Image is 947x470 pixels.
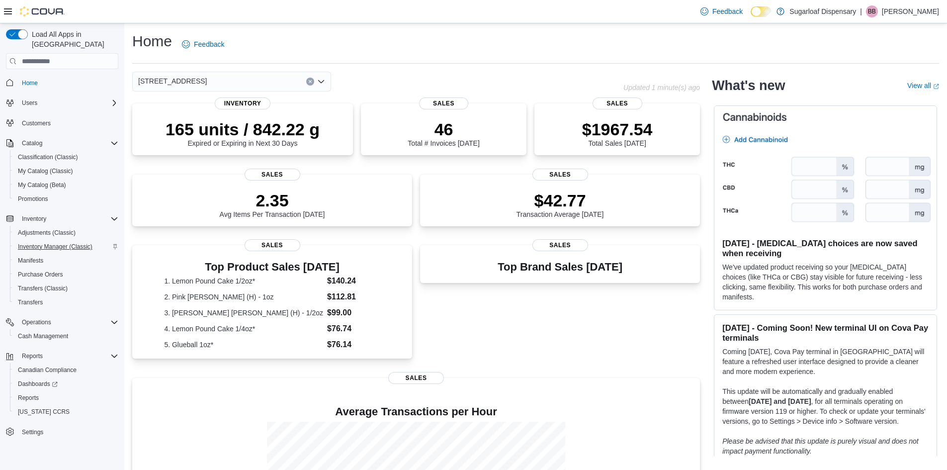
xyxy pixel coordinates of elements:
[14,179,118,191] span: My Catalog (Beta)
[18,316,118,328] span: Operations
[14,392,118,404] span: Reports
[14,193,52,205] a: Promotions
[532,239,588,251] span: Sales
[712,78,785,94] h2: What's new
[306,78,314,86] button: Clear input
[2,349,122,363] button: Reports
[14,378,118,390] span: Dashboards
[10,178,122,192] button: My Catalog (Beta)
[408,119,479,139] p: 46
[18,97,41,109] button: Users
[10,150,122,164] button: Classification (Classic)
[18,137,46,149] button: Catalog
[14,282,72,294] a: Transfers (Classic)
[14,296,47,308] a: Transfers
[18,284,68,292] span: Transfers (Classic)
[623,84,700,92] p: Updated 1 minute(s) ago
[14,193,118,205] span: Promotions
[220,190,325,218] div: Avg Items Per Transaction [DATE]
[419,97,469,109] span: Sales
[28,29,118,49] span: Load All Apps in [GEOGRAPHIC_DATA]
[2,425,122,439] button: Settings
[327,291,380,303] dd: $112.81
[18,426,118,438] span: Settings
[866,5,878,17] div: Brandon Bade
[22,99,37,107] span: Users
[164,292,323,302] dt: 2. Pink [PERSON_NAME] (H) - 1oz
[749,397,811,405] strong: [DATE] and [DATE]
[18,137,118,149] span: Catalog
[18,350,47,362] button: Reports
[722,323,929,343] h3: [DATE] - Coming Soon! New terminal UI on Cova Pay terminals
[18,181,66,189] span: My Catalog (Beta)
[22,79,38,87] span: Home
[164,261,380,273] h3: Top Product Sales [DATE]
[582,119,653,139] p: $1967.54
[18,394,39,402] span: Reports
[14,255,47,267] a: Manifests
[722,347,929,376] p: Coming [DATE], Cova Pay terminal in [GEOGRAPHIC_DATA] will feature a refreshed user interface des...
[14,392,43,404] a: Reports
[14,241,96,253] a: Inventory Manager (Classic)
[10,377,122,391] a: Dashboards
[18,243,92,251] span: Inventory Manager (Classic)
[220,190,325,210] p: 2.35
[532,169,588,181] span: Sales
[498,261,622,273] h3: Top Brand Sales [DATE]
[14,282,118,294] span: Transfers (Classic)
[18,316,55,328] button: Operations
[22,352,43,360] span: Reports
[882,5,939,17] p: [PERSON_NAME]
[166,119,320,139] p: 165 units / 842.22 g
[22,139,42,147] span: Catalog
[10,282,122,295] button: Transfers (Classic)
[517,190,604,210] p: $42.77
[14,296,118,308] span: Transfers
[14,364,118,376] span: Canadian Compliance
[194,39,224,49] span: Feedback
[751,6,772,17] input: Dark Mode
[722,437,919,455] em: Please be advised that this update is purely visual and does not impact payment functionality.
[593,97,642,109] span: Sales
[10,405,122,419] button: [US_STATE] CCRS
[164,276,323,286] dt: 1. Lemon Pound Cake 1/2oz*
[327,275,380,287] dd: $140.24
[696,1,747,21] a: Feedback
[18,380,58,388] span: Dashboards
[14,241,118,253] span: Inventory Manager (Classic)
[178,34,228,54] a: Feedback
[215,97,270,109] span: Inventory
[18,195,48,203] span: Promotions
[14,269,67,281] a: Purchase Orders
[14,227,80,239] a: Adjustments (Classic)
[14,330,118,342] span: Cash Management
[22,428,43,436] span: Settings
[14,179,70,191] a: My Catalog (Beta)
[140,406,692,418] h4: Average Transactions per Hour
[10,329,122,343] button: Cash Management
[10,240,122,254] button: Inventory Manager (Classic)
[245,169,300,181] span: Sales
[2,136,122,150] button: Catalog
[18,257,43,265] span: Manifests
[14,165,118,177] span: My Catalog (Classic)
[14,227,118,239] span: Adjustments (Classic)
[860,5,862,17] p: |
[327,339,380,351] dd: $76.14
[2,75,122,90] button: Home
[2,212,122,226] button: Inventory
[14,151,82,163] a: Classification (Classic)
[907,82,939,90] a: View allExternal link
[22,318,51,326] span: Operations
[789,5,856,17] p: Sugarloaf Dispensary
[14,378,62,390] a: Dashboards
[14,165,77,177] a: My Catalog (Classic)
[164,340,323,350] dt: 5. Glueball 1oz*
[582,119,653,147] div: Total Sales [DATE]
[2,315,122,329] button: Operations
[517,190,604,218] div: Transaction Average [DATE]
[18,167,73,175] span: My Catalog (Classic)
[164,308,323,318] dt: 3. [PERSON_NAME] [PERSON_NAME] (H) - 1/2oz
[18,366,77,374] span: Canadian Compliance
[868,5,876,17] span: BB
